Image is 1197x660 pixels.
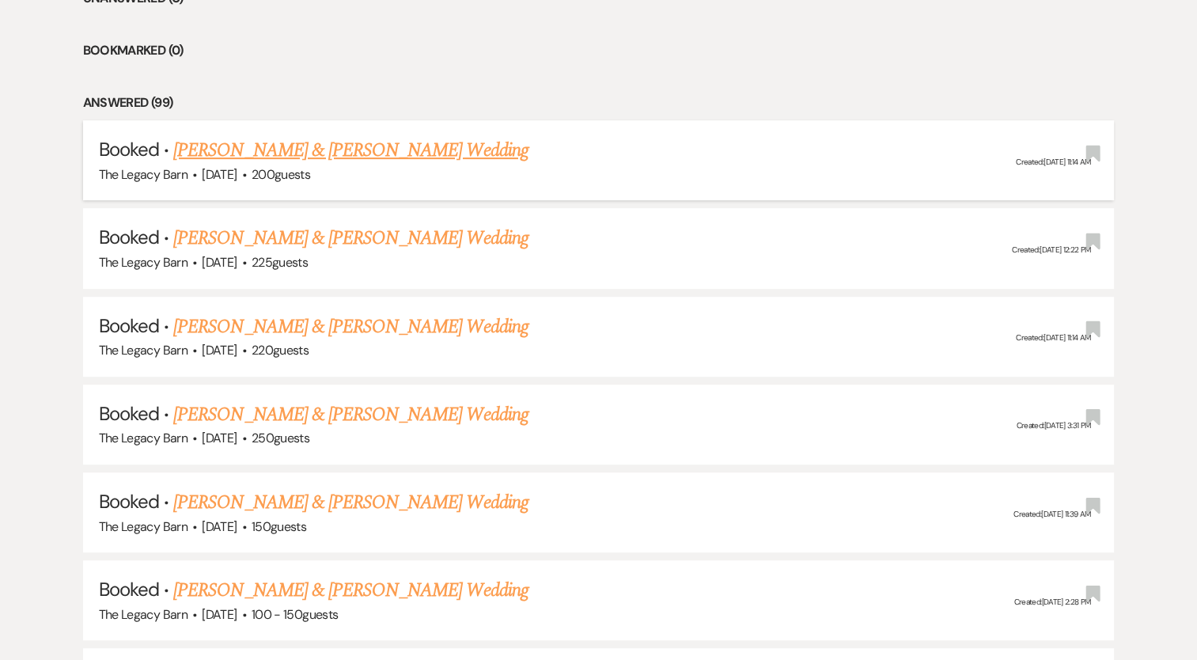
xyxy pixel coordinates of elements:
span: The Legacy Barn [99,430,188,446]
span: Booked [99,225,159,249]
span: The Legacy Barn [99,166,188,183]
span: The Legacy Barn [99,518,188,535]
span: [DATE] [202,518,237,535]
span: [DATE] [202,166,237,183]
span: Created: [DATE] 11:14 AM [1016,157,1090,167]
span: 100 - 150 guests [252,606,338,623]
span: Booked [99,313,159,338]
span: 250 guests [252,430,309,446]
span: Created: [DATE] 11:14 AM [1016,332,1090,343]
span: [DATE] [202,342,237,358]
span: Booked [99,401,159,426]
span: Created: [DATE] 12:22 PM [1012,245,1090,255]
span: Booked [99,577,159,601]
a: [PERSON_NAME] & [PERSON_NAME] Wedding [173,576,528,605]
span: [DATE] [202,606,237,623]
span: [DATE] [202,254,237,271]
span: The Legacy Barn [99,606,188,623]
a: [PERSON_NAME] & [PERSON_NAME] Wedding [173,224,528,252]
span: The Legacy Barn [99,342,188,358]
span: The Legacy Barn [99,254,188,271]
span: 220 guests [252,342,309,358]
a: [PERSON_NAME] & [PERSON_NAME] Wedding [173,313,528,341]
span: Booked [99,137,159,161]
span: Created: [DATE] 2:28 PM [1013,597,1090,607]
span: Created: [DATE] 11:39 AM [1013,509,1090,519]
span: Created: [DATE] 3:31 PM [1016,421,1090,431]
span: Booked [99,489,159,514]
a: [PERSON_NAME] & [PERSON_NAME] Wedding [173,400,528,429]
span: 200 guests [252,166,310,183]
a: [PERSON_NAME] & [PERSON_NAME] Wedding [173,136,528,165]
span: 150 guests [252,518,306,535]
li: Answered (99) [83,93,1115,113]
li: Bookmarked (0) [83,40,1115,61]
span: 225 guests [252,254,308,271]
span: [DATE] [202,430,237,446]
a: [PERSON_NAME] & [PERSON_NAME] Wedding [173,488,528,517]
